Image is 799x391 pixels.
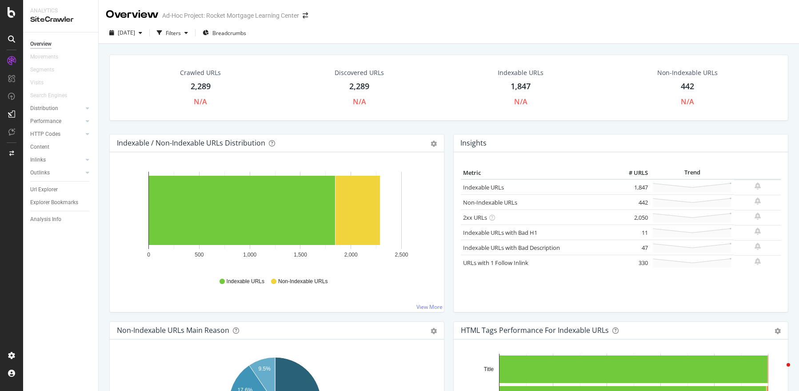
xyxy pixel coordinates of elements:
[117,138,265,147] div: Indexable / Non-Indexable URLs Distribution
[180,68,221,77] div: Crawled URLs
[30,130,60,139] div: HTTP Codes
[615,179,650,195] td: 1,847
[335,68,384,77] div: Discovered URLs
[344,252,358,258] text: 2,000
[461,326,609,335] div: HTML Tags Performance for Indexable URLs
[117,166,434,269] svg: A chart.
[30,168,83,178] a: Outlinks
[755,228,761,235] div: bell-plus
[463,213,487,221] a: 2xx URLs
[463,244,560,252] a: Indexable URLs with Bad Description
[349,81,369,92] div: 2,289
[243,252,256,258] text: 1,000
[681,81,694,92] div: 442
[431,328,437,334] div: gear
[30,91,76,100] a: Search Engines
[30,185,92,194] a: Url Explorer
[30,155,83,165] a: Inlinks
[615,166,650,180] th: # URLS
[30,104,58,113] div: Distribution
[463,198,517,206] a: Non-Indexable URLs
[30,91,67,100] div: Search Engines
[615,255,650,270] td: 330
[511,81,531,92] div: 1,847
[431,141,437,147] div: gear
[162,11,299,20] div: Ad-Hoc Project: Rocket Mortgage Learning Center
[30,39,92,49] a: Overview
[191,81,211,92] div: 2,289
[775,328,781,334] div: gear
[30,198,78,207] div: Explorer Bookmarks
[30,142,49,152] div: Content
[30,15,91,25] div: SiteCrawler
[353,97,366,107] div: N/A
[117,326,229,335] div: Non-Indexable URLs Main Reason
[153,26,192,40] button: Filters
[769,361,790,382] iframe: Intercom live chat
[30,52,67,62] a: Movements
[755,197,761,205] div: bell-plus
[615,225,650,240] td: 11
[498,68,543,77] div: Indexable URLs
[147,252,150,258] text: 0
[395,252,408,258] text: 2,500
[30,185,58,194] div: Url Explorer
[30,198,92,207] a: Explorer Bookmarks
[416,303,443,311] a: View More
[30,104,83,113] a: Distribution
[30,142,92,152] a: Content
[615,240,650,255] td: 47
[615,210,650,225] td: 2,050
[194,97,207,107] div: N/A
[30,130,83,139] a: HTTP Codes
[303,12,308,19] div: arrow-right-arrow-left
[199,26,250,40] button: Breadcrumbs
[212,29,246,37] span: Breadcrumbs
[118,29,135,36] span: 2025 Oct. 14th
[463,183,504,191] a: Indexable URLs
[106,7,159,22] div: Overview
[166,29,181,37] div: Filters
[650,166,734,180] th: Trend
[30,7,91,15] div: Analytics
[30,117,61,126] div: Performance
[463,229,537,237] a: Indexable URLs with Bad H1
[30,215,92,224] a: Analysis Info
[755,182,761,190] div: bell-plus
[681,97,694,107] div: N/A
[30,52,58,62] div: Movements
[484,366,494,372] text: Title
[514,97,527,107] div: N/A
[30,168,50,178] div: Outlinks
[30,39,52,49] div: Overview
[278,278,328,285] span: Non-Indexable URLs
[460,137,487,149] h4: Insights
[30,78,44,87] div: Visits
[30,215,61,224] div: Analysis Info
[657,68,718,77] div: Non-Indexable URLs
[227,278,264,285] span: Indexable URLs
[294,252,307,258] text: 1,500
[258,366,271,372] text: 9.5%
[30,78,52,87] a: Visits
[461,166,615,180] th: Metric
[195,252,204,258] text: 500
[755,243,761,250] div: bell-plus
[30,65,63,75] a: Segments
[30,65,54,75] div: Segments
[30,155,46,165] div: Inlinks
[106,26,146,40] button: [DATE]
[615,195,650,210] td: 442
[463,259,528,267] a: URLs with 1 Follow Inlink
[755,213,761,220] div: bell-plus
[30,117,83,126] a: Performance
[755,258,761,265] div: bell-plus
